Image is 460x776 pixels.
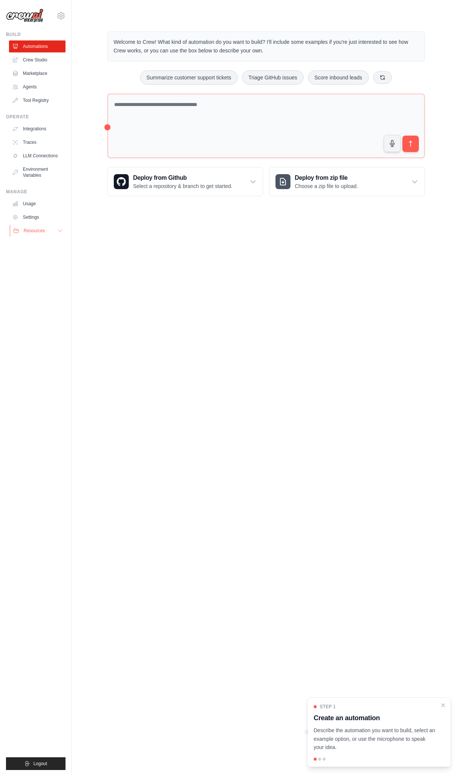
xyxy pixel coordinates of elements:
[9,81,66,93] a: Agents
[9,123,66,135] a: Integrations
[133,173,232,182] h3: Deploy from Github
[9,67,66,79] a: Marketplace
[314,713,436,723] h3: Create an automation
[6,757,66,770] button: Logout
[242,70,304,85] button: Triage GitHub issues
[114,38,418,55] p: Welcome to Crew! What kind of automation do you want to build? I'll include some examples if you'...
[9,211,66,223] a: Settings
[9,94,66,106] a: Tool Registry
[423,740,460,776] div: 채팅 위젯
[9,136,66,148] a: Traces
[9,198,66,210] a: Usage
[423,740,460,776] iframe: Chat Widget
[314,726,436,752] p: Describe the automation you want to build, select an example option, or use the microphone to spe...
[10,225,66,237] button: Resources
[440,702,446,708] button: Close walkthrough
[24,228,45,234] span: Resources
[9,150,66,162] a: LLM Connections
[320,704,336,710] span: Step 1
[6,189,66,195] div: Manage
[9,163,66,181] a: Environment Variables
[6,9,43,23] img: Logo
[133,182,232,190] p: Select a repository & branch to get started.
[308,70,369,85] button: Score inbound leads
[6,31,66,37] div: Build
[295,173,358,182] h3: Deploy from zip file
[9,54,66,66] a: Crew Studio
[295,182,358,190] p: Choose a zip file to upload.
[6,114,66,120] div: Operate
[33,761,47,767] span: Logout
[9,40,66,52] a: Automations
[140,70,237,85] button: Summarize customer support tickets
